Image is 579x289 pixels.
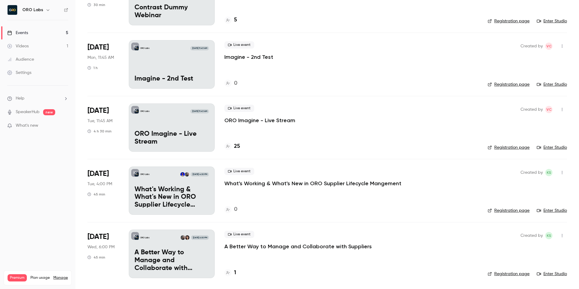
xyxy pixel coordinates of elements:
div: 45 min [87,192,105,197]
a: 25 [224,142,240,151]
a: Enter Studio [537,208,567,214]
div: Oct 7 Tue, 12:45 PM (Europe/Amsterdam) [87,103,119,152]
span: VC [546,106,552,113]
a: Enter Studio [537,81,567,87]
li: help-dropdown-opener [7,95,68,102]
span: Live event [224,168,254,175]
a: Registration page [488,81,530,87]
span: [DATE] [87,232,109,242]
a: Manage [53,275,68,280]
div: Settings [7,70,31,76]
iframe: Noticeable Trigger [61,123,68,129]
img: Hrishi Kaikini [180,172,185,176]
a: A Better Way to Manage and Collaborate with SuppliersORO LabsAniketh NarayananKelli Stanley[DATE]... [129,230,215,278]
span: [DATE] 6:00 PM [191,235,209,240]
img: Kelli Stanley [181,235,185,240]
p: A Better Way to Manage and Collaborate with Suppliers [134,249,209,272]
a: 0 [224,79,237,87]
img: ORO Labs [8,5,17,15]
a: Enter Studio [537,271,567,277]
a: What's Working & What's New in ORO Supplier Lifecycle Mangement [224,180,401,187]
span: VC [546,43,552,50]
span: KS [547,169,551,176]
div: Videos [7,43,29,49]
span: Tue, 11:45 AM [87,118,112,124]
span: Mon, 11:45 AM [87,55,114,61]
span: [DATE] 11:45 AM [190,46,209,50]
a: A Better Way to Manage and Collaborate with Suppliers [224,243,372,250]
p: Imagine - 2nd Test [134,75,209,83]
span: [DATE] [87,169,109,179]
div: Oct 22 Wed, 12:00 PM (America/Chicago) [87,230,119,278]
h4: 5 [234,16,237,24]
a: 5 [224,16,237,24]
h4: 25 [234,142,240,151]
p: ORO Labs [140,236,150,239]
p: ORO Labs [140,110,150,113]
span: [DATE] [87,106,109,116]
span: Help [16,95,24,102]
a: ORO Imagine - Live StreamORO Labs[DATE] 11:45 AMORO Imagine - Live Stream [129,103,215,152]
span: Premium [8,274,27,281]
span: Created by [520,232,543,239]
a: SpeakerHub [16,109,40,115]
span: [DATE] 4:00 PM [191,172,209,176]
span: Live event [224,105,254,112]
div: Oct 6 Mon, 11:45 AM (Europe/London) [87,40,119,88]
span: Vlad Croitoru [545,43,552,50]
span: Created by [520,106,543,113]
span: Live event [224,231,254,238]
span: Plan usage [30,275,50,280]
div: 45 min [87,255,105,260]
h4: 0 [234,79,237,87]
div: 4 h 30 min [87,129,112,134]
span: Created by [520,43,543,50]
p: What's Working & What's New in ORO Supplier Lifecycle Mangement [134,186,209,209]
a: 0 [224,205,237,214]
img: Aniketh Narayanan [185,235,189,240]
div: 30 min [87,2,105,7]
span: [DATE] 11:45 AM [190,109,209,113]
span: [DATE] [87,43,109,52]
a: Imagine - 2nd TestORO Labs[DATE] 11:45 AMImagine - 2nd Test [129,40,215,88]
a: 1 [224,269,236,277]
span: new [43,109,55,115]
span: Vlad Croitoru [545,106,552,113]
div: Oct 14 Tue, 10:00 AM (America/Chicago) [87,167,119,215]
a: Enter Studio [537,18,567,24]
p: Contrast Dummy Webinar [134,4,209,20]
h4: 0 [234,205,237,214]
span: Kelli Stanley [545,232,552,239]
a: Enter Studio [537,144,567,151]
span: Kelli Stanley [545,169,552,176]
span: What's new [16,122,38,129]
img: Kelli Stanley [185,172,189,176]
a: Registration page [488,208,530,214]
div: 1 h [87,65,98,70]
a: ORO Imagine - Live Stream [224,117,295,124]
a: What's Working & What's New in ORO Supplier Lifecycle MangementORO LabsKelli StanleyHrishi Kaikin... [129,167,215,215]
h4: 1 [234,269,236,277]
p: ORO Labs [140,173,150,176]
span: Created by [520,169,543,176]
span: Live event [224,41,254,49]
p: ORO Imagine - Live Stream [134,130,209,146]
h6: ORO Labs [22,7,43,13]
div: Events [7,30,28,36]
a: Registration page [488,271,530,277]
a: Registration page [488,144,530,151]
div: Audience [7,56,34,62]
a: Registration page [488,18,530,24]
a: Imagine - 2nd Test [224,53,273,61]
span: Wed, 6:00 PM [87,244,115,250]
p: ORO Labs [140,47,150,50]
span: KS [547,232,551,239]
span: Tue, 4:00 PM [87,181,112,187]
